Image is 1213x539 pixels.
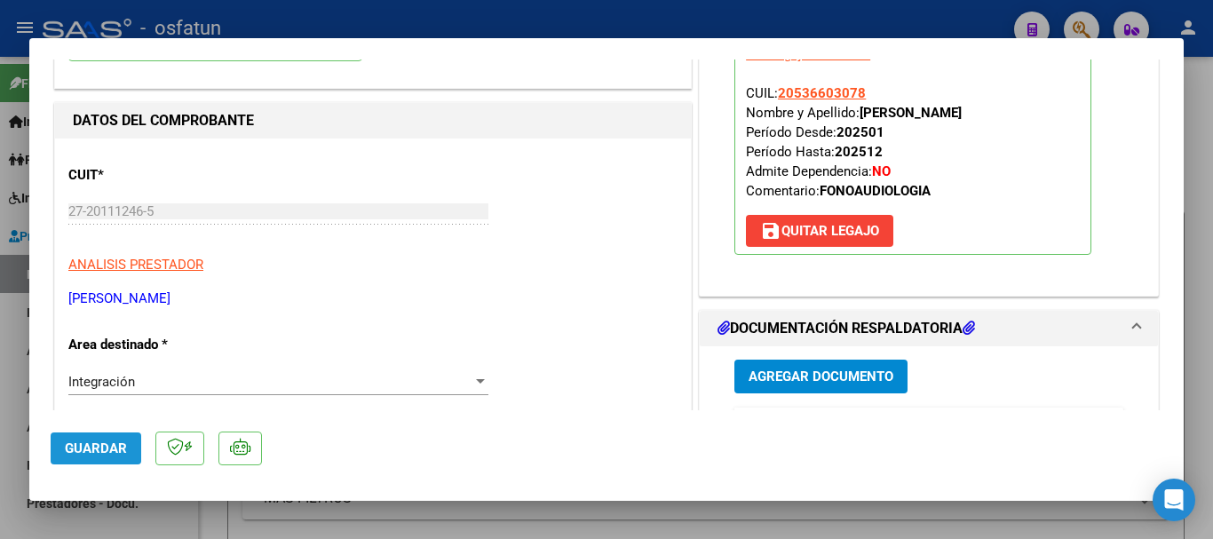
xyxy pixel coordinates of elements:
span: Guardar [65,440,127,456]
datatable-header-cell: Usuario [912,408,1027,446]
datatable-header-cell: ID [734,408,779,446]
span: Integración [68,374,135,390]
p: CUIT [68,165,251,186]
strong: FONOAUDIOLOGIA [820,183,931,199]
span: Agregar Documento [749,369,893,385]
datatable-header-cell: Acción [1116,408,1205,446]
datatable-header-cell: Documento [779,408,912,446]
p: Legajo preaprobado para Período de Prestación: [734,19,1091,255]
p: Area destinado * [68,335,251,355]
strong: 202501 [836,124,884,140]
strong: NO [872,163,891,179]
button: Agregar Documento [734,360,908,392]
span: 20536603078 [778,85,866,101]
button: Quitar Legajo [746,215,893,247]
strong: 202512 [835,144,883,160]
div: Open Intercom Messenger [1153,479,1195,521]
p: [PERSON_NAME] [68,289,678,309]
span: Quitar Legajo [760,223,879,239]
button: Guardar [51,432,141,464]
h1: DOCUMENTACIÓN RESPALDATORIA [717,318,975,339]
span: CUIL: Nombre y Apellido: Período Desde: Período Hasta: Admite Dependencia: [746,85,962,199]
strong: [PERSON_NAME] [860,105,962,121]
span: ANALISIS PRESTADOR [68,257,203,273]
strong: DATOS DEL COMPROBANTE [73,112,254,129]
mat-expansion-panel-header: DOCUMENTACIÓN RESPALDATORIA [700,311,1158,346]
mat-icon: save [760,220,781,242]
datatable-header-cell: Subido [1027,408,1116,446]
span: Comentario: [746,183,931,199]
